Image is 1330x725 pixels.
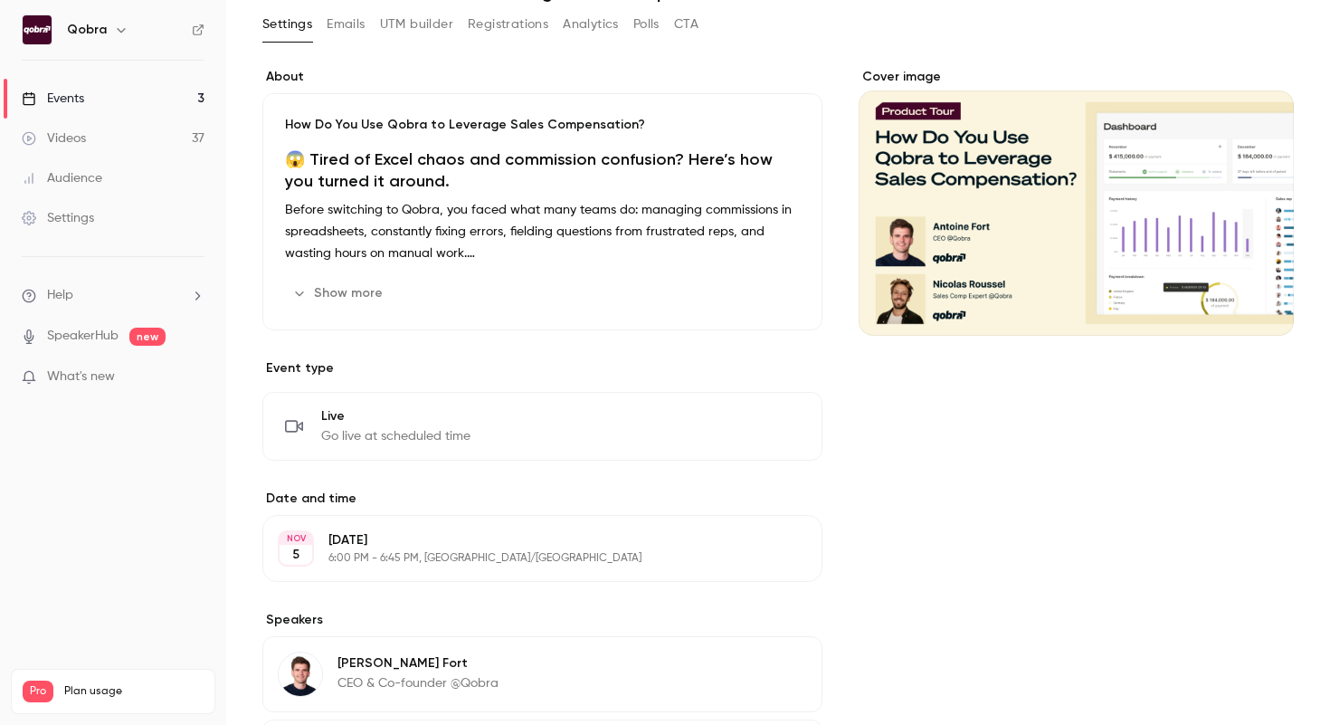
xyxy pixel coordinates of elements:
p: Before switching to Qobra, you faced what many teams do: managing commissions in spreadsheets, co... [285,199,800,264]
span: Go live at scheduled time [321,427,470,445]
div: NOV [280,532,312,545]
p: CEO & Co-founder @Qobra [337,674,499,692]
button: Settings [262,10,312,39]
span: Live [321,407,470,425]
div: Videos [22,129,86,148]
p: Event type [262,359,822,377]
button: Registrations [468,10,548,39]
p: 5 [292,546,299,564]
span: Plan usage [64,684,204,699]
button: Emails [327,10,365,39]
label: Speakers [262,611,822,629]
iframe: Noticeable Trigger [183,369,204,386]
img: Qobra [23,15,52,44]
p: [PERSON_NAME] Fort [337,654,499,673]
button: Analytics [563,10,619,39]
a: SpeakerHub [47,327,119,346]
li: help-dropdown-opener [22,286,204,305]
label: Cover image [859,68,1294,86]
label: Date and time [262,490,822,508]
label: About [262,68,822,86]
p: How Do You Use Qobra to Leverage Sales Compensation? [285,116,800,134]
button: Show more [285,279,394,308]
p: 6:00 PM - 6:45 PM, [GEOGRAPHIC_DATA]/[GEOGRAPHIC_DATA] [328,551,727,566]
h6: Qobra [67,21,107,39]
section: Cover image [859,68,1294,336]
button: UTM builder [380,10,453,39]
div: Settings [22,209,94,227]
span: Help [47,286,73,305]
img: Antoine Fort [279,653,322,696]
span: new [129,328,166,346]
div: Events [22,90,84,108]
button: CTA [674,10,698,39]
div: Audience [22,169,102,187]
h1: 😱 Tired of Excel chaos and commission confusion? Here’s how you turned it around. [285,148,800,192]
p: [DATE] [328,531,727,549]
span: What's new [47,367,115,386]
div: Antoine Fort[PERSON_NAME] FortCEO & Co-founder @Qobra [262,636,822,712]
button: Polls [633,10,660,39]
span: Pro [23,681,53,702]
